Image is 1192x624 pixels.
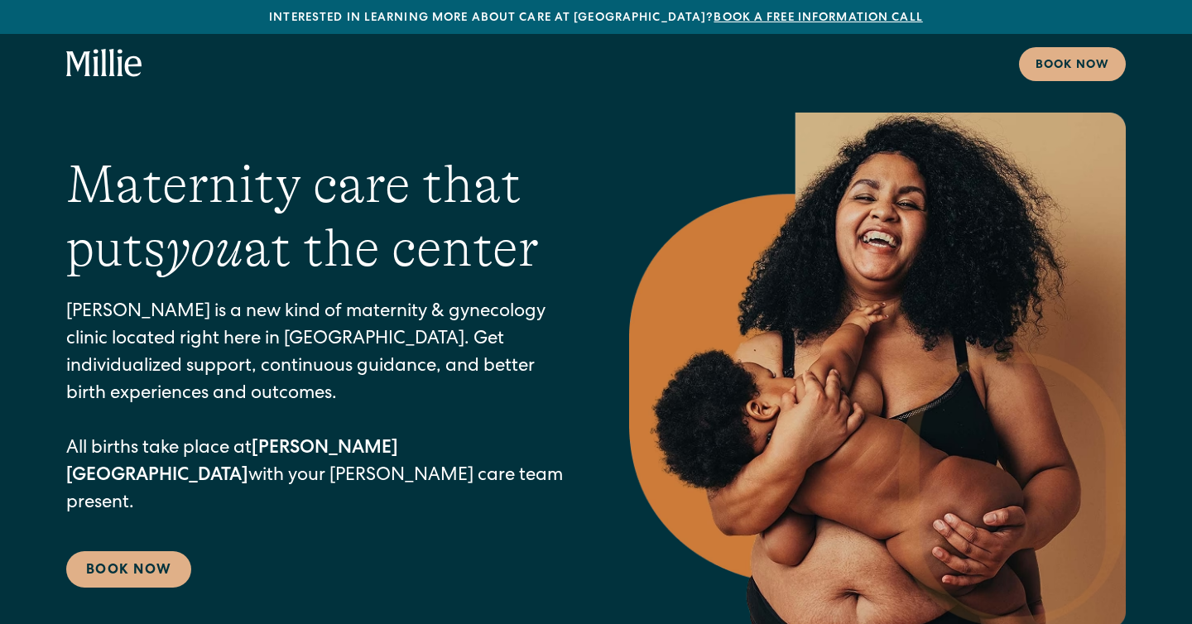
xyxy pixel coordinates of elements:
[166,218,243,278] em: you
[66,300,563,518] p: [PERSON_NAME] is a new kind of maternity & gynecology clinic located right here in [GEOGRAPHIC_DA...
[66,49,142,79] a: home
[714,12,922,24] a: Book a free information call
[1019,47,1126,81] a: Book now
[1036,57,1109,74] div: Book now
[66,551,191,588] a: Book Now
[66,153,563,281] h1: Maternity care that puts at the center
